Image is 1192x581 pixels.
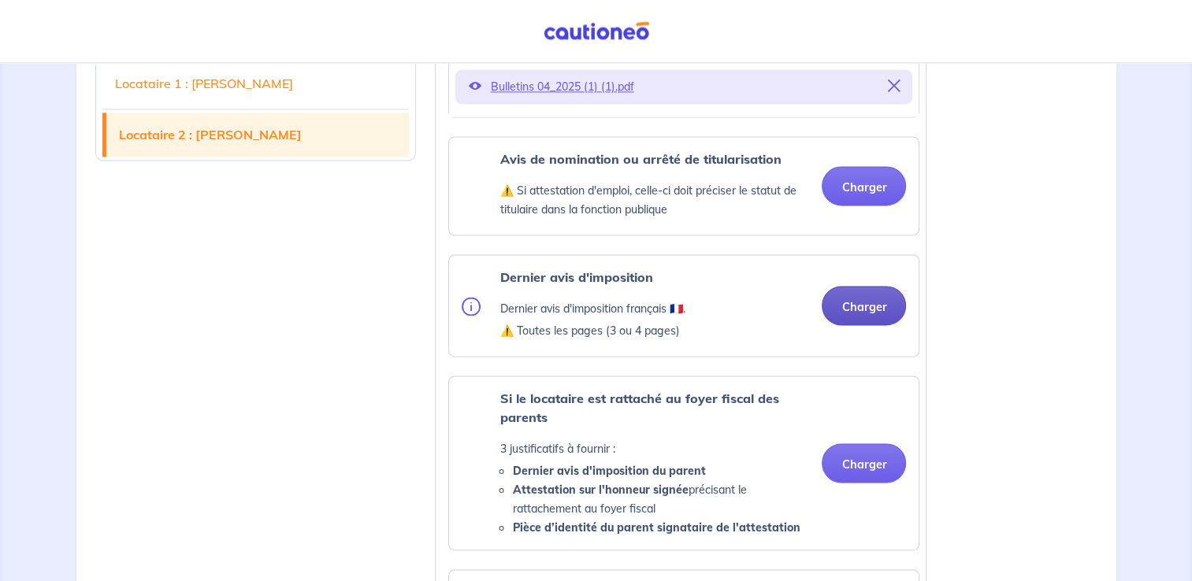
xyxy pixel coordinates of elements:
strong: Pièce d’identité du parent signataire de l'attestation [512,520,800,535]
strong: Si le locataire est rattaché au foyer fiscal des parents [499,390,778,425]
strong: Avis de nomination ou arrêté de titularisation [499,151,781,167]
button: Charger [822,286,906,325]
img: Cautioneo [537,21,655,41]
button: Charger [822,166,906,205]
p: Bulletins 04_2025 (1) (1).pdf [490,76,878,98]
p: ⚠️ Toutes les pages (3 ou 4 pages) [499,321,685,340]
button: Voir [468,76,481,98]
div: categoryName: office-holder-proof, userCategory: lessor [448,136,919,235]
a: Locataire 1 : [PERSON_NAME] [102,62,410,106]
img: info.svg [462,297,481,316]
p: ⚠️ Si attestation d'emploi, celle-ci doit préciser le statut de titulaire dans la fonction publique [499,181,809,219]
div: categoryName: tax-assessment, userCategory: lessor [448,254,919,357]
a: Locataire 2 : [PERSON_NAME] [106,113,410,157]
button: Supprimer [887,76,900,98]
button: Charger [822,443,906,483]
p: 3 justificatifs à fournir : [499,439,809,458]
strong: Dernier avis d'imposition du parent [512,464,705,478]
div: categoryName: parental-tax-assessment, userCategory: lessor [448,376,919,550]
strong: Attestation sur l'honneur signée [512,483,688,497]
li: précisant le rattachement au foyer fiscal [512,480,809,518]
p: Dernier avis d'imposition français 🇫🇷. [499,299,685,318]
strong: Dernier avis d'imposition [499,269,652,285]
